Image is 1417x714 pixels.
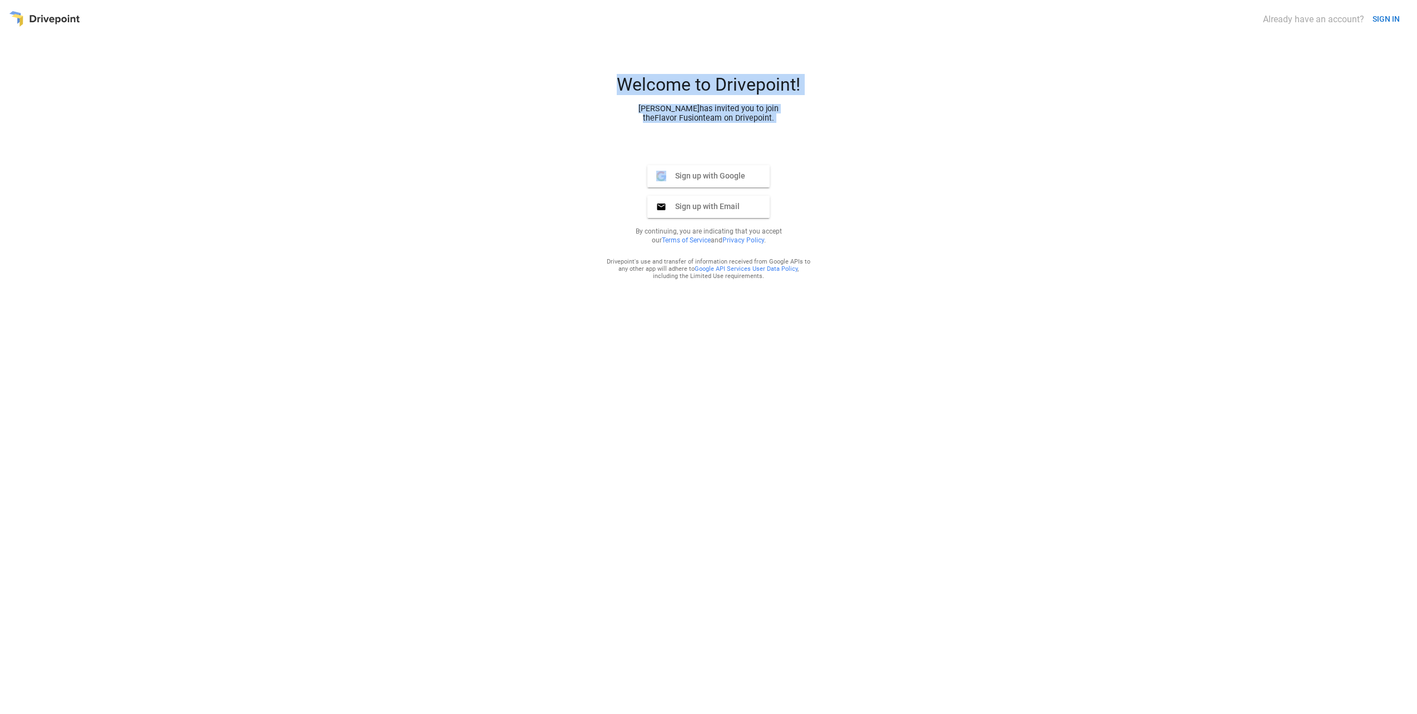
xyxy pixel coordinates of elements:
a: Google API Services User Data Policy [695,265,797,272]
button: SIGN IN [1368,9,1404,29]
button: Sign up with Email [647,196,770,218]
p: By continuing, you are indicating that you accept our and . [622,227,795,245]
div: Already have an account? [1263,14,1364,24]
a: Terms of Service [662,236,711,244]
span: Sign up with Google [666,171,745,181]
span: Sign up with Email [666,201,740,211]
div: Welcome to Drivepoint! [575,74,842,104]
div: Drivepoint's use and transfer of information received from Google APIs to any other app will adhe... [606,258,811,280]
div: [PERSON_NAME] has invited you to join the Flavor Fusion team on Drivepoint. [628,104,789,123]
button: Sign up with Google [647,165,770,187]
a: Privacy Policy [722,236,764,244]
